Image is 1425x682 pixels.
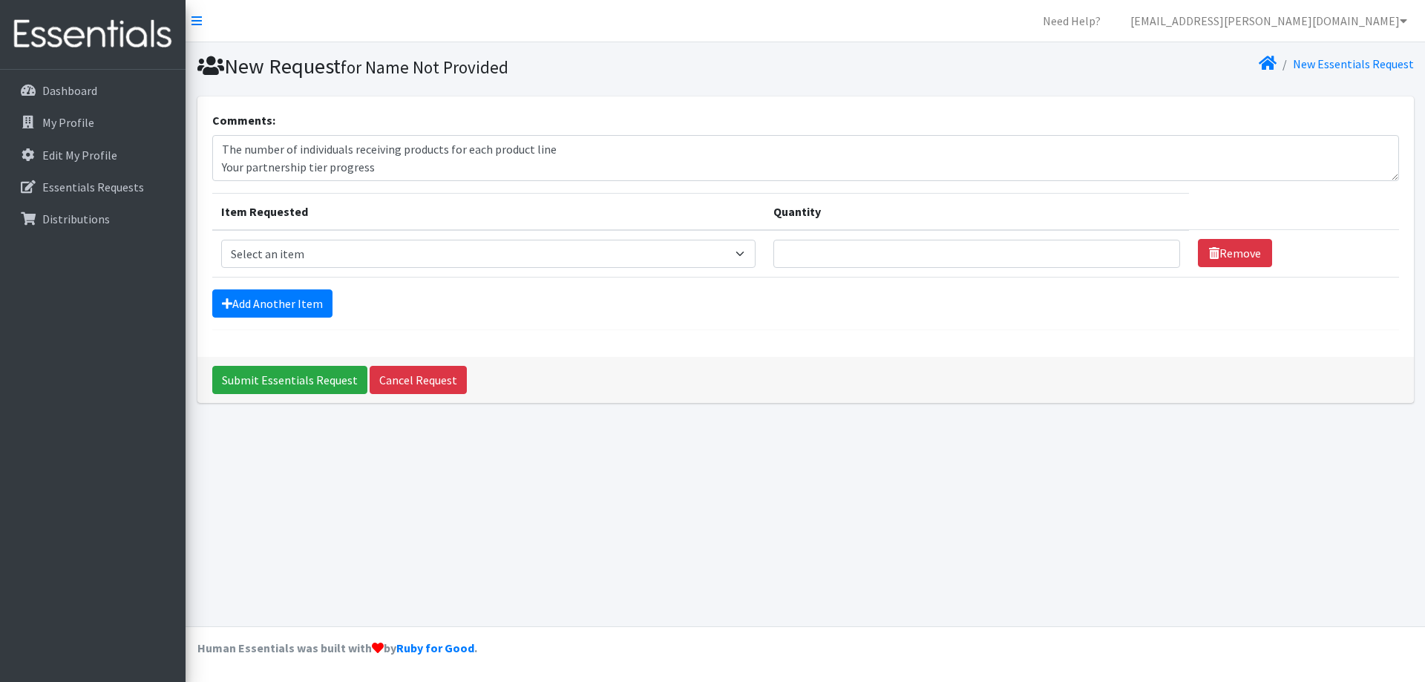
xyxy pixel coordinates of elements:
p: Distributions [42,212,110,226]
a: [EMAIL_ADDRESS][PERSON_NAME][DOMAIN_NAME] [1118,6,1419,36]
img: HumanEssentials [6,10,180,59]
a: Remove [1198,239,1272,267]
small: for Name Not Provided [341,56,508,78]
p: Essentials Requests [42,180,144,194]
a: Essentials Requests [6,172,180,202]
strong: Human Essentials was built with by . [197,640,477,655]
a: Dashboard [6,76,180,105]
label: Comments: [212,111,275,129]
input: Submit Essentials Request [212,366,367,394]
a: New Essentials Request [1293,56,1414,71]
a: My Profile [6,108,180,137]
th: Quantity [764,193,1189,230]
h1: New Request [197,53,800,79]
a: Cancel Request [370,366,467,394]
p: Edit My Profile [42,148,117,163]
a: Add Another Item [212,289,332,318]
a: Edit My Profile [6,140,180,170]
p: Dashboard [42,83,97,98]
a: Need Help? [1031,6,1113,36]
th: Item Requested [212,193,765,230]
a: Ruby for Good [396,640,474,655]
p: My Profile [42,115,94,130]
a: Distributions [6,204,180,234]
